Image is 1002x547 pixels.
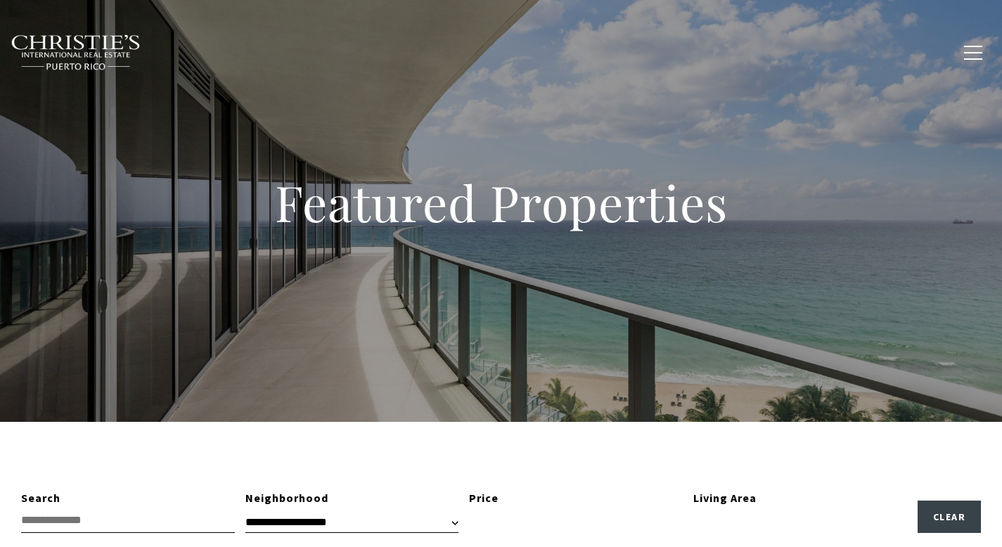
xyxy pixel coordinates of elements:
[693,489,907,508] div: Living Area
[918,501,982,533] button: Clear
[185,172,818,233] h1: Featured Properties
[11,34,141,71] img: Christie's International Real Estate black text logo
[21,489,235,508] div: Search
[245,489,459,508] div: Neighborhood
[469,489,683,508] div: Price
